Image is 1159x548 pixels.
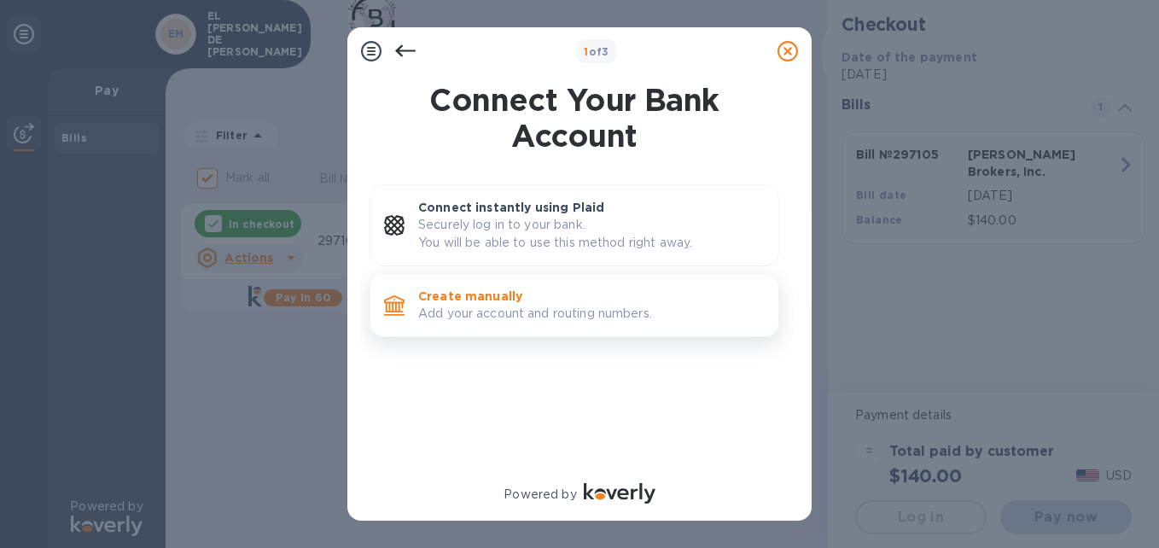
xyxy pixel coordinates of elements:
[584,45,609,58] b: of 3
[418,288,765,305] p: Create manually
[363,82,786,154] h1: Connect Your Bank Account
[584,45,588,58] span: 1
[504,486,576,504] p: Powered by
[584,483,655,504] img: Logo
[418,199,765,216] p: Connect instantly using Plaid
[418,305,765,323] p: Add your account and routing numbers.
[418,216,765,252] p: Securely log in to your bank. You will be able to use this method right away.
